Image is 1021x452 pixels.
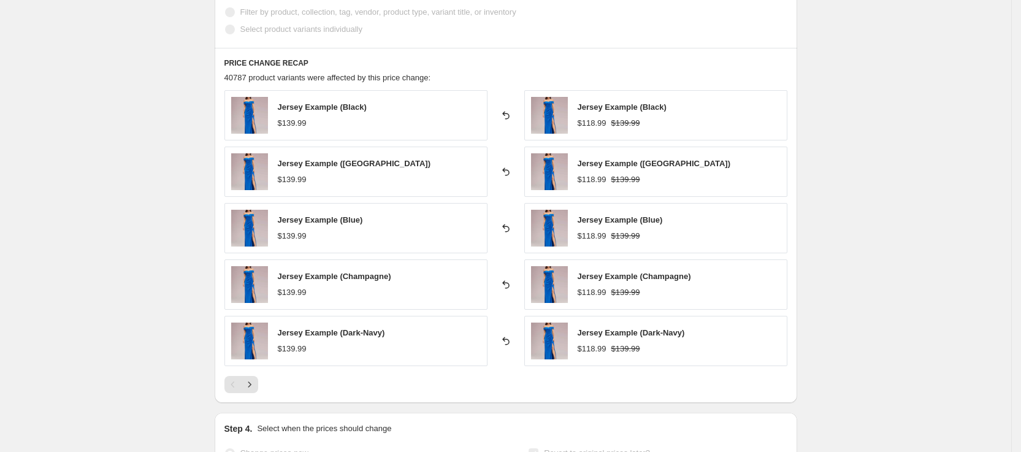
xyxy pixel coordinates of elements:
img: 58a_59526f9b-9480-4d2b-a5db-10523bb038cb_80x.jpg [531,153,568,190]
span: Jersey Example (Champagne) [578,272,691,281]
strike: $139.99 [611,117,640,129]
div: $139.99 [278,286,307,299]
span: Jersey Example (Black) [578,102,667,112]
strike: $139.99 [611,174,640,186]
div: $118.99 [578,117,606,129]
img: 58a_59526f9b-9480-4d2b-a5db-10523bb038cb_80x.jpg [531,266,568,303]
p: Select when the prices should change [257,423,391,435]
span: 40787 product variants were affected by this price change: [224,73,431,82]
img: 58a_59526f9b-9480-4d2b-a5db-10523bb038cb_80x.jpg [231,266,268,303]
span: Jersey Example (Blue) [578,215,663,224]
strike: $139.99 [611,286,640,299]
span: Jersey Example (Champagne) [278,272,391,281]
span: Filter by product, collection, tag, vendor, product type, variant title, or inventory [240,7,516,17]
img: 58a_59526f9b-9480-4d2b-a5db-10523bb038cb_80x.jpg [231,97,268,134]
div: $139.99 [278,230,307,242]
span: Jersey Example (Dark-Navy) [278,328,385,337]
div: $118.99 [578,343,606,355]
h6: PRICE CHANGE RECAP [224,58,787,68]
span: Jersey Example (Black) [278,102,367,112]
div: $139.99 [278,343,307,355]
h2: Step 4. [224,423,253,435]
div: $139.99 [278,117,307,129]
span: Jersey Example ([GEOGRAPHIC_DATA]) [578,159,730,168]
img: 58a_59526f9b-9480-4d2b-a5db-10523bb038cb_80x.jpg [531,323,568,359]
img: 58a_59526f9b-9480-4d2b-a5db-10523bb038cb_80x.jpg [231,323,268,359]
span: Jersey Example (Dark-Navy) [578,328,685,337]
img: 58a_59526f9b-9480-4d2b-a5db-10523bb038cb_80x.jpg [531,97,568,134]
span: Select product variants individually [240,25,362,34]
strike: $139.99 [611,343,640,355]
div: $118.99 [578,286,606,299]
strike: $139.99 [611,230,640,242]
div: $139.99 [278,174,307,186]
div: $118.99 [578,230,606,242]
img: 58a_59526f9b-9480-4d2b-a5db-10523bb038cb_80x.jpg [231,210,268,247]
img: 58a_59526f9b-9480-4d2b-a5db-10523bb038cb_80x.jpg [531,210,568,247]
span: Jersey Example (Blue) [278,215,363,224]
div: $118.99 [578,174,606,186]
nav: Pagination [224,376,258,393]
img: 58a_59526f9b-9480-4d2b-a5db-10523bb038cb_80x.jpg [231,153,268,190]
span: Jersey Example ([GEOGRAPHIC_DATA]) [278,159,430,168]
button: Next [241,376,258,393]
